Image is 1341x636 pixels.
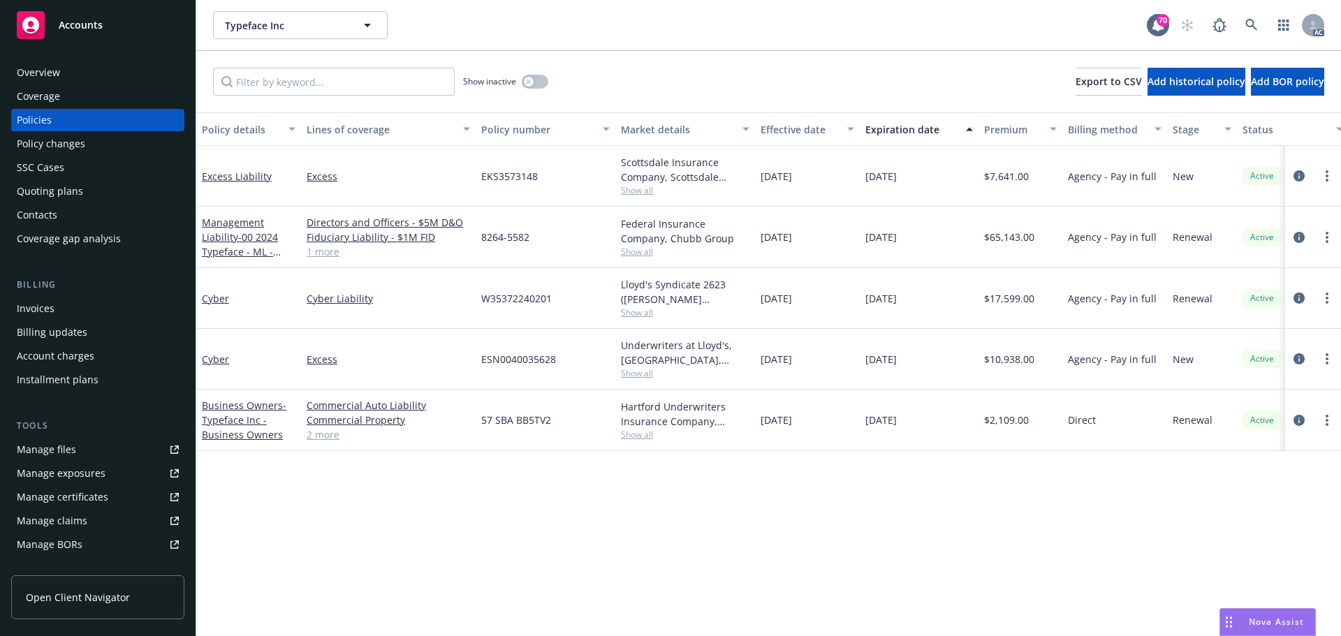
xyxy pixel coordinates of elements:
[865,169,897,184] span: [DATE]
[202,399,286,441] a: Business Owners
[755,112,860,146] button: Effective date
[1206,11,1233,39] a: Report a Bug
[202,292,229,305] a: Cyber
[213,11,388,39] button: Typeface Inc
[1173,230,1212,244] span: Renewal
[11,278,184,292] div: Billing
[621,155,749,184] div: Scottsdale Insurance Company, Scottsdale Insurance Company (Nationwide), CRC Group
[865,230,897,244] span: [DATE]
[1248,414,1276,427] span: Active
[1157,14,1169,27] div: 70
[1173,291,1212,306] span: Renewal
[621,429,749,441] span: Show all
[11,109,184,131] a: Policies
[1220,609,1238,635] div: Drag to move
[865,291,897,306] span: [DATE]
[11,462,184,485] a: Manage exposures
[1068,230,1157,244] span: Agency - Pay in full
[1238,11,1266,39] a: Search
[481,352,556,367] span: ESN0040035628
[1243,122,1328,137] div: Status
[1319,229,1335,246] a: more
[17,345,94,367] div: Account charges
[11,228,184,250] a: Coverage gap analysis
[1319,412,1335,429] a: more
[1291,290,1307,306] a: circleInformation
[202,216,278,273] a: Management Liability
[1248,170,1276,182] span: Active
[1148,68,1245,96] button: Add historical policy
[17,297,54,320] div: Invoices
[301,112,476,146] button: Lines of coverage
[984,169,1029,184] span: $7,641.00
[202,353,229,366] a: Cyber
[621,246,749,258] span: Show all
[1167,112,1237,146] button: Stage
[1173,413,1212,427] span: Renewal
[984,413,1029,427] span: $2,109.00
[860,112,979,146] button: Expiration date
[1076,68,1142,96] button: Export to CSV
[17,133,85,155] div: Policy changes
[17,369,98,391] div: Installment plans
[307,352,470,367] a: Excess
[17,109,52,131] div: Policies
[1173,122,1216,137] div: Stage
[761,230,792,244] span: [DATE]
[1068,352,1157,367] span: Agency - Pay in full
[307,169,470,184] a: Excess
[11,61,184,84] a: Overview
[307,244,470,259] a: 1 more
[1068,122,1146,137] div: Billing method
[1291,229,1307,246] a: circleInformation
[1248,231,1276,244] span: Active
[1219,608,1316,636] button: Nova Assist
[481,413,551,427] span: 57 SBA BB5TV2
[202,399,286,441] span: - Typeface Inc - Business Owners
[1291,168,1307,184] a: circleInformation
[984,352,1034,367] span: $10,938.00
[307,291,470,306] a: Cyber Liability
[307,413,470,427] a: Commercial Property
[11,297,184,320] a: Invoices
[1076,75,1142,88] span: Export to CSV
[615,112,755,146] button: Market details
[17,321,87,343] div: Billing updates
[481,291,552,306] span: W35372240201
[202,122,280,137] div: Policy details
[621,122,734,137] div: Market details
[1251,75,1324,88] span: Add BOR policy
[17,510,87,532] div: Manage claims
[761,413,792,427] span: [DATE]
[307,122,455,137] div: Lines of coverage
[11,156,184,179] a: SSC Cases
[1173,11,1201,39] a: Start snowing
[59,20,103,31] span: Accounts
[307,427,470,442] a: 2 more
[11,133,184,155] a: Policy changes
[17,486,108,508] div: Manage certificates
[17,61,60,84] div: Overview
[865,352,897,367] span: [DATE]
[1319,168,1335,184] a: more
[984,230,1034,244] span: $65,143.00
[17,85,60,108] div: Coverage
[1068,169,1157,184] span: Agency - Pay in full
[481,230,529,244] span: 8264-5582
[1148,75,1245,88] span: Add historical policy
[621,216,749,246] div: Federal Insurance Company, Chubb Group
[307,398,470,413] a: Commercial Auto Liability
[11,345,184,367] a: Account charges
[17,156,64,179] div: SSC Cases
[865,122,958,137] div: Expiration date
[621,367,749,379] span: Show all
[1319,290,1335,306] a: more
[307,215,470,230] a: Directors and Officers - $5M D&O
[1173,352,1194,367] span: New
[1249,616,1304,628] span: Nova Assist
[17,533,82,556] div: Manage BORs
[1248,292,1276,304] span: Active
[202,170,272,183] a: Excess Liability
[621,277,749,306] div: Lloyd's Syndicate 2623 ([PERSON_NAME] [PERSON_NAME] Limited), [PERSON_NAME] Group, CRC Group
[476,112,615,146] button: Policy number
